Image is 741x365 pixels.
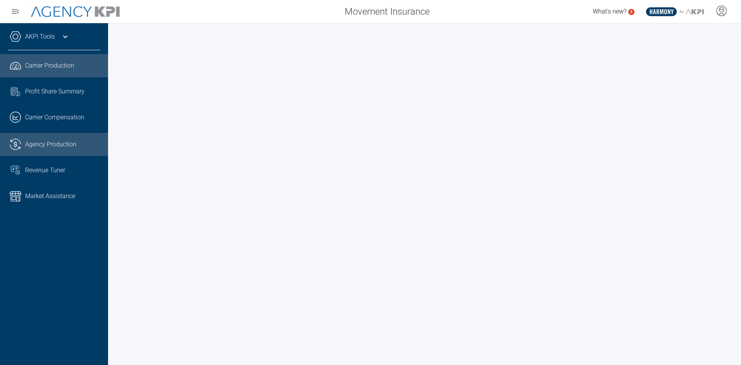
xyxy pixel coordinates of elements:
span: Carrier Compensation [25,113,84,122]
span: What's new? [593,8,626,15]
a: 5 [628,9,634,15]
span: Revenue Tuner [25,166,65,175]
span: Profit Share Summary [25,87,85,96]
a: AKPI Tools [25,32,55,41]
span: Movement Insurance [345,5,430,19]
text: 5 [630,10,633,14]
img: AgencyKPI [31,6,120,17]
span: Agency Production [25,140,76,149]
span: Market Assistance [25,192,75,201]
span: Carrier Production [25,61,74,70]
